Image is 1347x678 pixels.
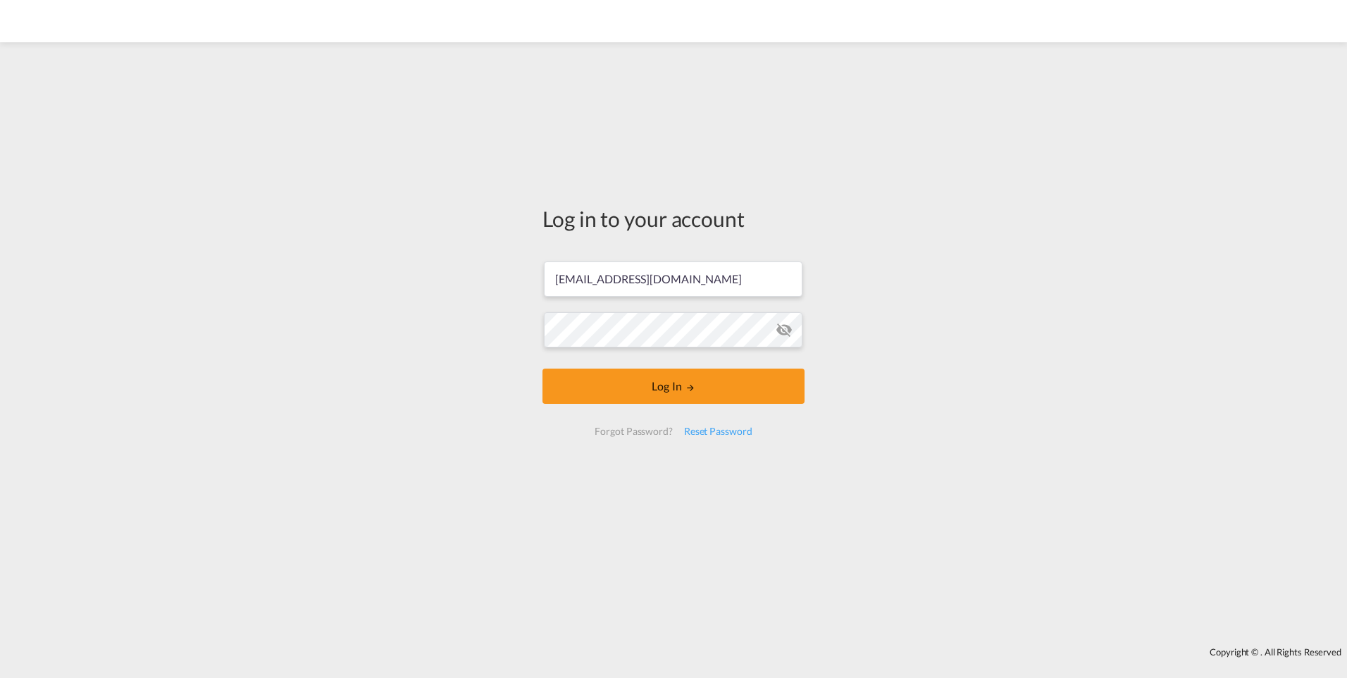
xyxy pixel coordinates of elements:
[544,261,802,297] input: Enter email/phone number
[542,369,805,404] button: LOGIN
[542,204,805,233] div: Log in to your account
[678,419,758,444] div: Reset Password
[776,321,793,338] md-icon: icon-eye-off
[589,419,678,444] div: Forgot Password?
